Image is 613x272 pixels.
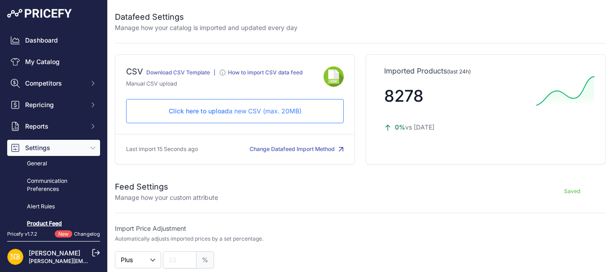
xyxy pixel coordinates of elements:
[7,54,100,70] a: My Catalog
[25,122,84,131] span: Reports
[214,69,215,80] div: |
[115,11,298,23] h2: Datafeed Settings
[228,69,302,76] div: How to import CSV data feed
[7,9,72,18] img: Pricefy Logo
[395,123,405,131] span: 0%
[169,107,229,115] span: Click here to upload
[7,230,37,238] div: Pricefy v1.7.2
[115,181,218,193] h2: Feed Settings
[219,71,302,78] a: How to import CSV data feed
[384,65,587,76] p: Imported Products
[197,251,214,268] span: %
[7,199,100,215] a: Alert Rules
[7,140,100,156] button: Settings
[7,156,100,172] a: General
[7,75,100,91] button: Competitors
[146,69,210,76] a: Download CSV Template
[74,231,100,237] a: Changelog
[25,79,84,88] span: Competitors
[115,224,358,233] label: Import Price Adjustment
[29,258,167,264] a: [PERSON_NAME][EMAIL_ADDRESS][DOMAIN_NAME]
[163,251,197,268] input: 22
[447,68,471,75] span: (last 24h)
[29,249,80,257] a: [PERSON_NAME]
[115,235,263,242] p: Automatically adjusts imported prices by a set percentage.
[384,123,529,132] p: vs [DATE]
[539,184,606,199] button: Saved
[115,193,218,202] p: Manage how your custom attribute
[115,23,298,32] p: Manage how your catalog is imported and updated every day
[55,230,72,238] span: New
[126,65,143,80] div: CSV
[7,216,100,232] a: Product Feed
[25,100,84,109] span: Repricing
[7,97,100,113] button: Repricing
[7,32,100,48] a: Dashboard
[126,80,324,88] p: Manual CSV upload
[7,173,100,197] a: Communication Preferences
[7,118,100,134] button: Reports
[134,107,336,116] p: a new CSV (max. 20MB)
[384,86,424,106] span: 8278
[126,145,198,154] p: Last import 15 Seconds ago
[250,145,344,154] button: Change Datafeed Import Method
[25,143,84,152] span: Settings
